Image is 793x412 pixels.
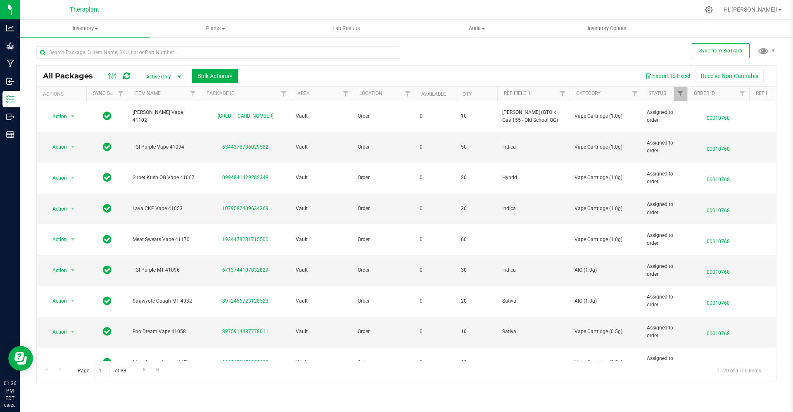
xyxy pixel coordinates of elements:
span: Order [358,359,410,367]
a: Ref Field 2 [756,90,783,96]
inline-svg: Inbound [6,77,14,85]
span: All Packages [43,71,101,81]
span: In Sync [103,172,112,183]
a: Filter [674,87,687,101]
span: Sync from BioTrack [699,48,743,54]
span: Super Kush OG Vape 41067 [133,174,195,182]
span: Order [358,205,410,213]
a: 9025450450055098 [222,360,268,365]
span: Vault [296,174,348,182]
span: 0 [420,359,451,367]
span: 60 [461,236,492,244]
span: 0 [420,328,451,336]
span: Plants [151,25,280,32]
a: 1934478231715500 [222,237,268,242]
a: Filter [628,87,642,101]
p: 01:36 PM EDT [4,380,16,402]
span: TGI Purple Vape 41094 [133,143,195,151]
a: Area [297,90,310,96]
span: Meat Sweats Vape 41171 [133,359,195,367]
button: Receive Non-Cannabis [696,69,764,83]
a: Sync Status [93,90,125,96]
span: Vape Cartridge (0.5g) [575,328,637,336]
a: Plants [150,20,281,37]
span: Boo Dream Vape 41058 [133,328,195,336]
span: Vault [296,266,348,274]
span: TGI Purple MT 41096 [133,266,195,274]
span: 0 [420,205,451,213]
span: 20 [461,297,492,305]
a: Qty [463,91,472,97]
p: 08/20 [4,402,16,408]
a: Inventory Counts [542,20,672,37]
span: In Sync [103,264,112,276]
span: In Sync [103,357,112,368]
span: select [68,326,78,338]
a: Status [648,90,666,96]
span: Action [45,234,67,245]
span: Meat Sweats Vape 41170 [133,236,195,244]
span: In Sync [103,234,112,245]
button: Sync from BioTrack [692,43,750,58]
span: 20 [461,174,492,182]
span: Vape Cartridge (1.0g) [575,205,637,213]
span: 0 [420,112,451,120]
span: Vault [296,328,348,336]
span: Order [358,266,410,274]
span: Vault [296,205,348,213]
span: Theraplant [70,6,99,13]
span: 0 [420,266,451,274]
span: Vault [296,359,348,367]
span: AIO (1.0g) [575,297,637,305]
span: 0 [420,297,451,305]
span: 0 [420,236,451,244]
input: 1 [95,365,109,377]
span: Assigned to order [647,293,682,309]
span: 30 [461,205,492,213]
span: select [68,141,78,153]
span: Indica [502,266,565,274]
a: 1079587409634369 [222,206,268,211]
span: select [68,234,78,245]
iframe: Resource center [8,346,33,371]
span: Vape Cartridge (1.0g) [575,174,637,182]
inline-svg: Outbound [6,113,14,121]
a: Audit [411,20,542,37]
span: Hi, [PERSON_NAME]! [724,6,777,13]
span: Bulk Actions [197,73,233,79]
span: Action [45,357,67,369]
span: Order [358,328,410,336]
span: Hybrid [502,174,565,182]
span: 00010768 [692,203,744,215]
span: Vault [296,297,348,305]
span: Order [358,236,410,244]
a: 8972466723128523 [222,298,268,304]
span: select [68,357,78,369]
a: Lab Results [281,20,411,37]
inline-svg: Grow [6,42,14,50]
span: 0 [420,174,451,182]
a: Filter [556,87,570,101]
span: Order [358,143,410,151]
span: Sativa [502,328,565,336]
span: Vape Cartridge (1.0g) [575,143,637,151]
inline-svg: Analytics [6,24,14,32]
span: Assigned to order [647,263,682,278]
span: Page of 88 [71,365,133,377]
span: 00010768 [692,295,744,307]
inline-svg: Inventory [6,95,14,103]
span: Vape Cartridge (0.5g) [575,359,637,367]
span: 00010768 [692,141,744,153]
span: 0 [420,143,451,151]
a: Item Name [134,90,161,96]
span: [PERSON_NAME] (GTO x Gas 155 - Old School OG) [502,109,565,124]
span: Inventory [20,25,150,32]
a: Location [359,90,382,96]
a: Available [421,91,446,97]
a: Filter [114,87,128,101]
a: Go to the last page [152,365,164,376]
a: 6344378786029582 [222,144,268,150]
span: Audit [412,25,541,32]
span: 10 [461,328,492,336]
span: Action [45,265,67,276]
